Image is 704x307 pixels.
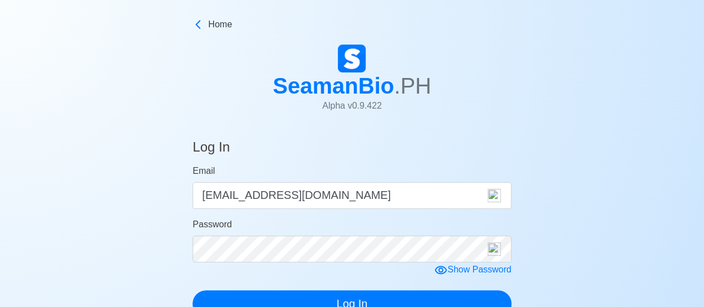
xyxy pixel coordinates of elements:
[208,18,232,31] span: Home
[488,242,501,256] img: npw-badge-icon-locked.svg
[488,189,501,202] img: npw-badge-icon-locked.svg
[394,74,431,98] span: .PH
[193,166,215,176] span: Email
[338,45,366,72] img: Logo
[193,18,511,31] a: Home
[434,263,511,277] div: Show Password
[273,72,431,99] h1: SeamanBio
[193,220,232,229] span: Password
[193,139,230,160] h4: Log In
[273,45,431,121] a: SeamanBio.PHAlpha v0.9.422
[273,99,431,113] p: Alpha v 0.9.422
[193,182,511,209] input: Your email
